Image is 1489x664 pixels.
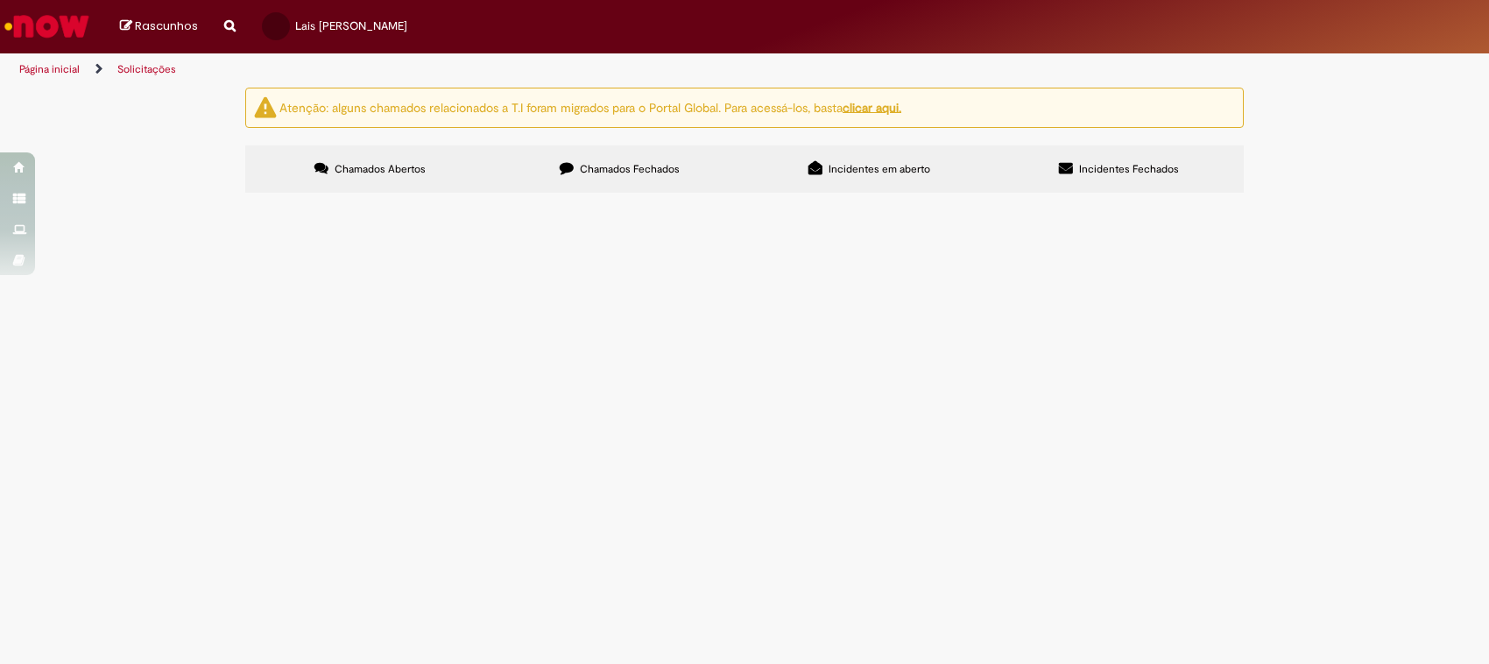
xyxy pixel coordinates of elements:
span: Chamados Abertos [335,162,426,176]
a: clicar aqui. [843,99,901,115]
a: Solicitações [117,62,176,76]
span: Lais [PERSON_NAME] [295,18,407,33]
span: Chamados Fechados [580,162,680,176]
span: Incidentes Fechados [1079,162,1179,176]
ul: Trilhas de página [13,53,979,86]
span: Rascunhos [135,18,198,34]
span: Incidentes em aberto [829,162,930,176]
a: Rascunhos [120,18,198,35]
a: Página inicial [19,62,80,76]
ng-bind-html: Atenção: alguns chamados relacionados a T.I foram migrados para o Portal Global. Para acessá-los,... [279,99,901,115]
img: ServiceNow [2,9,92,44]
